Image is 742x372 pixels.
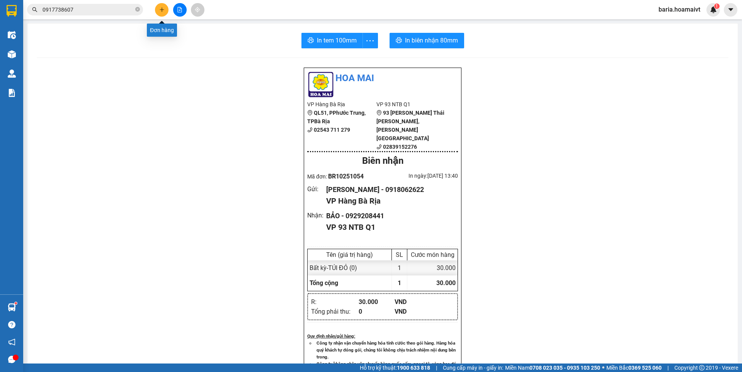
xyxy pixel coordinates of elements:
li: VP 93 NTB Q1 [376,100,446,109]
button: more [362,33,378,48]
img: warehouse-icon [8,303,16,311]
img: warehouse-icon [8,50,16,58]
img: solution-icon [8,89,16,97]
span: search [32,7,37,12]
div: 30.000 [407,260,458,275]
button: caret-down [724,3,737,17]
img: warehouse-icon [8,70,16,78]
span: Hỗ trợ kỹ thuật: [360,364,430,372]
span: | [667,364,669,372]
sup: 1 [714,3,720,9]
div: Đơn hàng [147,24,177,37]
span: printer [308,37,314,44]
span: question-circle [8,321,15,328]
li: VP Hàng Bà Rịa [307,100,376,109]
button: printerIn tem 100mm [301,33,363,48]
div: VP 93 NTB Q1 [326,221,452,233]
span: copyright [699,365,705,370]
button: plus [155,3,168,17]
div: BẢO - 0929208441 [326,211,452,221]
span: plus [159,7,165,12]
strong: Công ty nhận vận chuyển hàng hóa tính cước theo gói hàng. Hàng hóa quý khách tự đóng gói, chúng t... [317,340,456,360]
span: aim [195,7,200,12]
div: VND [395,297,431,307]
span: In biên nhận 80mm [405,36,458,45]
span: Cung cấp máy in - giấy in: [443,364,503,372]
strong: 0369 525 060 [628,365,662,371]
span: | [436,364,437,372]
div: Tên (giá trị hàng) [310,251,390,258]
span: message [8,356,15,363]
div: Gửi : [307,184,326,194]
div: VND [395,307,431,316]
div: Biên nhận [307,154,458,168]
div: 1 [392,260,407,275]
div: [PERSON_NAME] - 0918062622 [326,184,452,195]
span: close-circle [135,6,140,14]
img: logo.jpg [307,71,334,98]
b: 02543 711 279 [314,127,350,133]
span: Tổng cộng [310,279,338,287]
button: aim [191,3,204,17]
span: phone [376,144,382,149]
div: R : [311,297,359,307]
span: phone [307,127,313,132]
span: file-add [177,7,182,12]
b: 02839152276 [383,144,417,150]
div: Quy định nhận/gửi hàng : [307,333,458,340]
span: Miền Bắc [606,364,662,372]
b: QL51, PPhước Trung, TPBà Rịa [307,110,366,124]
span: notification [8,338,15,346]
div: SL [394,251,405,258]
sup: 1 [15,302,17,304]
strong: 0708 023 035 - 0935 103 250 [529,365,600,371]
span: baria.hoamaivt [652,5,706,14]
img: warehouse-icon [8,31,16,39]
span: Bất kỳ - TÚI ĐỎ (0) [310,264,357,272]
div: 0 [359,307,395,316]
span: BR10251054 [328,173,364,180]
button: file-add [173,3,187,17]
span: more [363,36,378,46]
span: ⚪️ [602,366,604,369]
div: 30.000 [359,297,395,307]
span: Miền Nam [505,364,600,372]
b: 93 [PERSON_NAME] Thái [PERSON_NAME], [PERSON_NAME][GEOGRAPHIC_DATA] [376,110,444,141]
li: Hoa Mai [307,71,458,86]
span: caret-down [727,6,734,13]
button: printerIn biên nhận 80mm [390,33,464,48]
div: In ngày: [DATE] 13:40 [383,172,458,180]
div: VP Hàng Bà Rịa [326,195,452,207]
strong: 1900 633 818 [397,365,430,371]
div: Mã đơn: [307,172,383,181]
span: 1 [715,3,718,9]
div: Tổng phải thu : [311,307,359,316]
span: printer [396,37,402,44]
div: Nhận : [307,211,326,220]
span: environment [376,110,382,116]
input: Tìm tên, số ĐT hoặc mã đơn [43,5,134,14]
img: logo-vxr [7,5,17,17]
span: environment [307,110,313,116]
span: 1 [398,279,401,287]
span: In tem 100mm [317,36,357,45]
span: close-circle [135,7,140,12]
img: icon-new-feature [710,6,717,13]
span: 30.000 [436,279,456,287]
div: Cước món hàng [409,251,456,258]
